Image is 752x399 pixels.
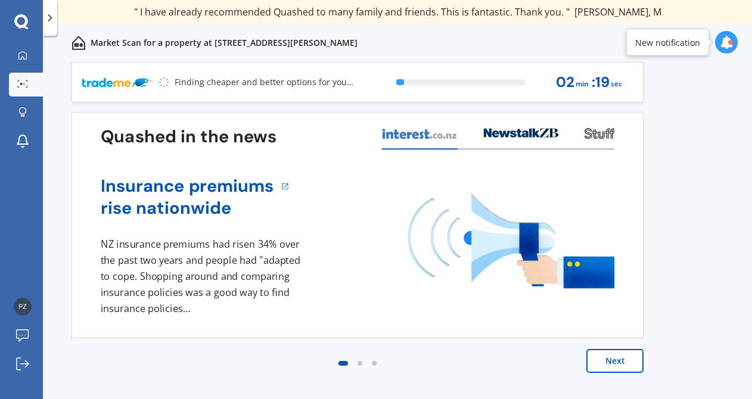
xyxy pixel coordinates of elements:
a: Insurance premiums [101,175,274,197]
h3: Quashed in the news [101,126,276,148]
div: NZ insurance premiums had risen 34% over the past two years and people had "adapted to cope. Shop... [101,236,304,316]
img: media image [408,194,614,288]
img: home-and-contents.b802091223b8502ef2dd.svg [72,36,86,50]
button: Next [586,349,644,373]
div: New notification [635,36,700,48]
span: min [576,76,589,92]
span: 02 [556,74,574,91]
p: Market Scan for a property at [STREET_ADDRESS][PERSON_NAME] [91,37,358,49]
span: sec [611,76,622,92]
p: Finding cheaper and better options for you... [175,76,353,88]
span: : 19 [592,74,610,91]
a: rise nationwide [101,197,274,219]
img: aafa01a780e6a2d270c1d5e845d79184 [14,298,32,316]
